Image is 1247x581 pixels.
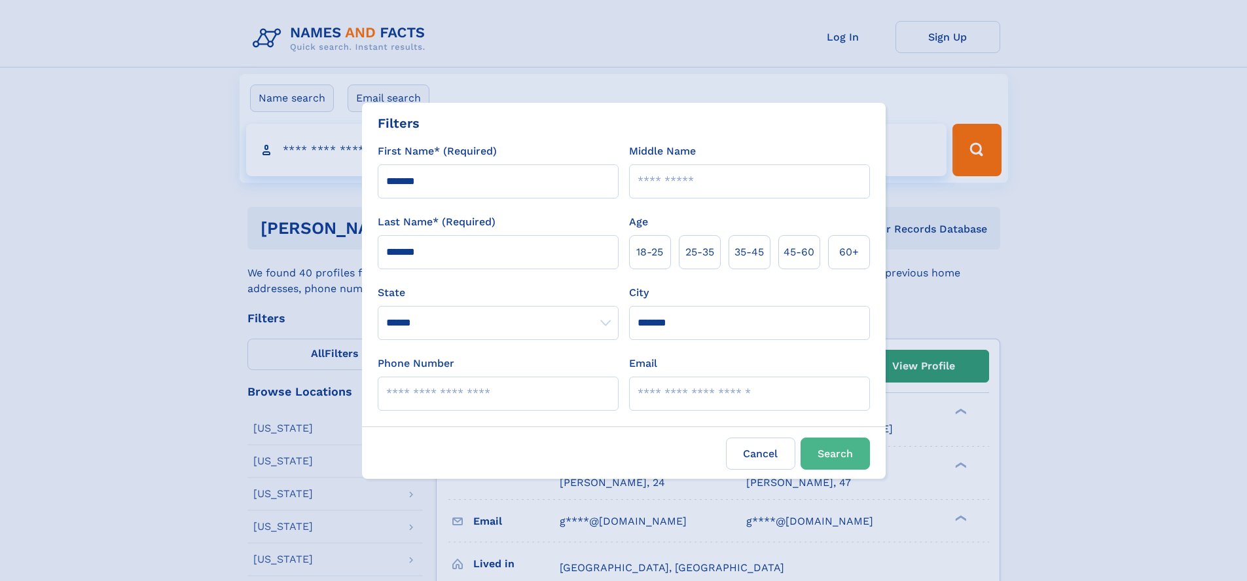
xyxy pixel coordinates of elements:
[839,244,859,260] span: 60+
[629,214,648,230] label: Age
[636,244,663,260] span: 18‑25
[784,244,814,260] span: 45‑60
[378,285,619,301] label: State
[734,244,764,260] span: 35‑45
[629,285,649,301] label: City
[629,356,657,371] label: Email
[378,113,420,133] div: Filters
[726,438,795,470] label: Cancel
[629,143,696,159] label: Middle Name
[685,244,714,260] span: 25‑35
[378,214,496,230] label: Last Name* (Required)
[378,356,454,371] label: Phone Number
[378,143,497,159] label: First Name* (Required)
[801,438,870,470] button: Search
